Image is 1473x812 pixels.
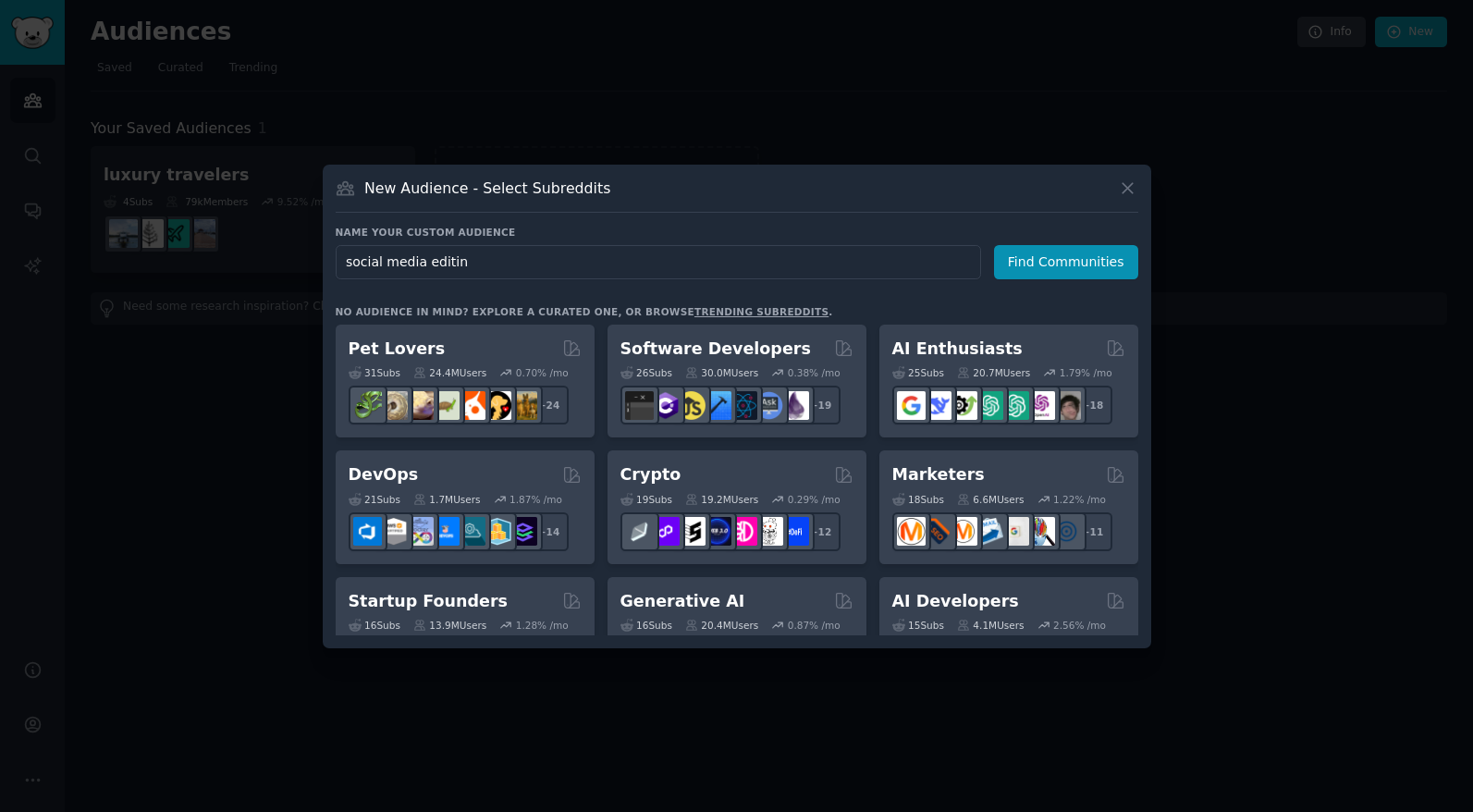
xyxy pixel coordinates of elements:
h2: AI Enthusiasts [892,338,1023,361]
div: 31 Sub s [349,366,400,379]
button: Find Communities [994,245,1138,279]
img: leopardgeckos [405,391,434,420]
img: googleads [1000,517,1029,546]
img: aws_cdk [483,517,511,546]
h2: Generative AI [620,590,745,613]
img: learnjavascript [677,391,706,420]
div: 20.4M Users [685,619,758,632]
img: Docker_DevOps [405,517,434,546]
h3: Name your custom audience [336,226,1138,239]
img: defiblockchain [729,517,757,546]
h2: Crypto [620,463,681,486]
div: 16 Sub s [349,619,400,632]
div: 19.2M Users [685,493,758,506]
img: AWS_Certified_Experts [379,517,408,546]
div: + 24 [530,386,569,424]
img: AskComputerScience [755,391,783,420]
img: dogbreed [509,391,537,420]
img: platformengineering [457,517,485,546]
img: defi_ [780,517,809,546]
div: 0.29 % /mo [788,493,841,506]
h2: Startup Founders [349,590,508,613]
a: trending subreddits [694,306,829,317]
img: CryptoNews [755,517,783,546]
img: AskMarketing [949,517,977,546]
div: + 19 [802,386,841,424]
img: MarketingResearch [1026,517,1055,546]
img: iOSProgramming [703,391,731,420]
img: OpenAIDev [1026,391,1055,420]
div: + 11 [1074,512,1112,551]
div: 0.87 % /mo [788,619,841,632]
div: 24.4M Users [413,366,486,379]
div: 2.56 % /mo [1053,619,1106,632]
img: chatgpt_prompts_ [1000,391,1029,420]
div: + 12 [802,512,841,551]
div: 18 Sub s [892,493,944,506]
div: + 18 [1074,386,1112,424]
img: chatgpt_promptDesign [975,391,1003,420]
h2: Pet Lovers [349,338,446,361]
div: 1.22 % /mo [1053,493,1106,506]
img: AItoolsCatalog [949,391,977,420]
div: 6.6M Users [957,493,1025,506]
div: 1.28 % /mo [516,619,569,632]
img: csharp [651,391,680,420]
h2: Software Developers [620,338,811,361]
div: 15 Sub s [892,619,944,632]
div: 13.9M Users [413,619,486,632]
div: 1.87 % /mo [509,493,562,506]
img: web3 [703,517,731,546]
img: DeepSeek [923,391,951,420]
img: PlatformEngineers [509,517,537,546]
img: GoogleGeminiAI [897,391,926,420]
img: reactnative [729,391,757,420]
div: 20.7M Users [957,366,1030,379]
div: + 14 [530,512,569,551]
input: Pick a short name, like "Digital Marketers" or "Movie-Goers" [336,245,981,279]
img: DevOpsLinks [431,517,460,546]
img: cockatiel [457,391,485,420]
img: 0xPolygon [651,517,680,546]
img: ballpython [379,391,408,420]
img: OnlineMarketing [1052,517,1081,546]
div: 21 Sub s [349,493,400,506]
img: PetAdvice [483,391,511,420]
img: ethstaker [677,517,706,546]
h3: New Audience - Select Subreddits [364,178,610,198]
img: content_marketing [897,517,926,546]
img: ethfinance [625,517,654,546]
div: 0.70 % /mo [516,366,569,379]
div: No audience in mind? Explore a curated one, or browse . [336,305,833,318]
div: 16 Sub s [620,619,672,632]
div: 26 Sub s [620,366,672,379]
img: herpetology [353,391,382,420]
div: 25 Sub s [892,366,944,379]
h2: Marketers [892,463,985,486]
img: software [625,391,654,420]
h2: AI Developers [892,590,1019,613]
h2: DevOps [349,463,419,486]
div: 0.38 % /mo [788,366,841,379]
div: 1.79 % /mo [1060,366,1112,379]
img: bigseo [923,517,951,546]
img: ArtificalIntelligence [1052,391,1081,420]
img: azuredevops [353,517,382,546]
img: turtle [431,391,460,420]
div: 1.7M Users [413,493,481,506]
img: elixir [780,391,809,420]
div: 30.0M Users [685,366,758,379]
img: Emailmarketing [975,517,1003,546]
div: 4.1M Users [957,619,1025,632]
div: 19 Sub s [620,493,672,506]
